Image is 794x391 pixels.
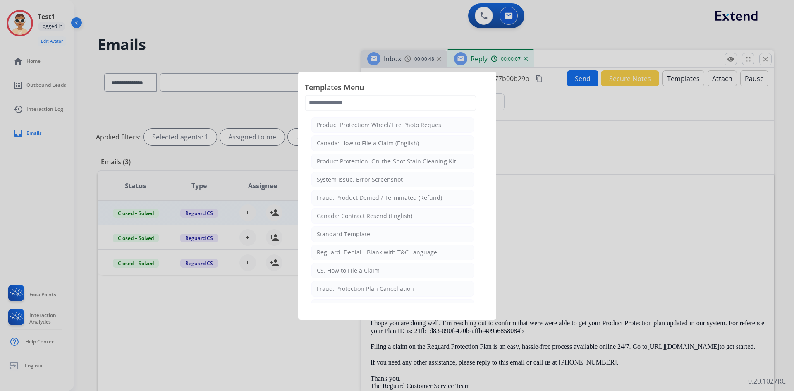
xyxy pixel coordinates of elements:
div: Product Protection: Wheel/Tire Photo Request [317,121,443,129]
div: Canada: How to File a Claim (English) [317,139,419,147]
div: Canada: Contract Resend (English) [317,212,412,220]
span: Templates Menu [305,82,490,95]
div: Product Protection: On-the-Spot Stain Cleaning Kit [317,157,456,166]
div: Fraud: Protection Plan Cancellation [317,285,414,293]
div: Fraud: Product Denied / Terminated (Refund) [317,194,442,202]
div: System Issue: Error Screenshot [317,175,403,184]
div: Reguard: Denial - Blank with T&C Language [317,248,437,257]
div: CS: How to File a Claim [317,266,380,275]
div: Standard Template [317,230,370,238]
